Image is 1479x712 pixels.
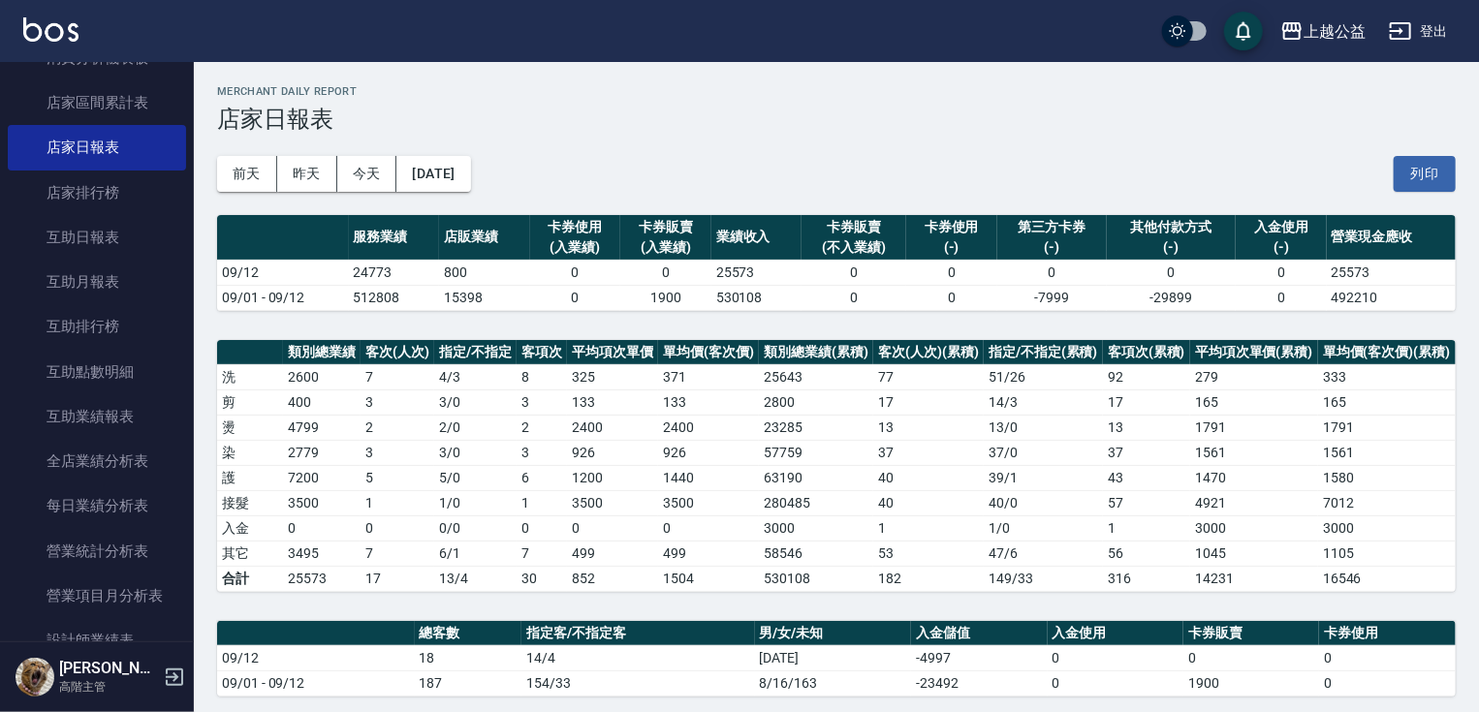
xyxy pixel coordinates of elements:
td: 09/12 [217,645,415,670]
td: 280485 [759,490,873,515]
table: a dense table [217,621,1456,697]
td: 0 [1048,670,1183,696]
td: 149/33 [984,566,1103,591]
td: 1504 [658,566,759,591]
td: 499 [567,541,658,566]
th: 客次(人次) [361,340,434,365]
td: 1 [873,515,984,541]
a: 全店業績分析表 [8,439,186,483]
td: 其它 [217,541,283,566]
div: (-) [1112,237,1231,258]
td: 09/01 - 09/12 [217,670,415,696]
td: 0 [658,515,759,541]
td: 1900 [1183,670,1319,696]
td: 1 [517,490,567,515]
td: 14231 [1190,566,1318,591]
td: 3 [517,389,567,415]
td: 530108 [759,566,873,591]
td: 63190 [759,465,873,490]
img: Logo [23,17,79,42]
a: 店家排行榜 [8,170,186,215]
td: 77 [873,364,984,389]
td: 25573 [711,260,802,285]
td: 1580 [1318,465,1456,490]
td: 7200 [283,465,361,490]
td: 165 [1318,389,1456,415]
td: 2 / 0 [434,415,517,440]
td: 0 [530,285,621,310]
td: -23492 [911,670,1047,696]
div: 第三方卡券 [1002,217,1102,237]
td: 17 [1103,389,1190,415]
td: 926 [658,440,759,465]
td: 13 [1103,415,1190,440]
td: 3 [517,440,567,465]
a: 營業項目月分析表 [8,573,186,618]
td: 2400 [567,415,658,440]
td: 燙 [217,415,283,440]
td: 1200 [567,465,658,490]
td: 0 [517,515,567,541]
td: 1105 [1318,541,1456,566]
th: 客次(人次)(累積) [873,340,984,365]
td: 5 / 0 [434,465,517,490]
td: 165 [1190,389,1318,415]
td: 57759 [759,440,873,465]
td: 852 [567,566,658,591]
button: 登出 [1381,14,1456,49]
td: 7 [517,541,567,566]
th: 類別總業績 [283,340,361,365]
a: 店家日報表 [8,125,186,170]
td: 8 [517,364,567,389]
td: 17 [873,389,984,415]
td: 0 [567,515,658,541]
td: 133 [567,389,658,415]
td: 56 [1103,541,1190,566]
td: 3000 [1190,515,1318,541]
td: 3 [361,389,434,415]
td: 53 [873,541,984,566]
td: -7999 [997,285,1107,310]
td: 8/16/163 [755,670,912,696]
td: 25573 [1327,260,1456,285]
td: 39 / 1 [984,465,1103,490]
p: 高階主管 [59,678,158,696]
th: 客項次(累積) [1103,340,1190,365]
td: 0 [620,260,711,285]
td: 3000 [759,515,873,541]
h3: 店家日報表 [217,106,1456,133]
th: 卡券使用 [1319,621,1456,646]
td: 14 / 3 [984,389,1103,415]
td: 1440 [658,465,759,490]
td: 47 / 6 [984,541,1103,566]
div: (-) [911,237,992,258]
td: 800 [439,260,530,285]
div: 入金使用 [1241,217,1322,237]
td: 1791 [1190,415,1318,440]
td: 剪 [217,389,283,415]
td: 325 [567,364,658,389]
td: 1045 [1190,541,1318,566]
td: 5 [361,465,434,490]
td: 499 [658,541,759,566]
td: 6 / 1 [434,541,517,566]
a: 互助點數明細 [8,350,186,394]
td: 3000 [1318,515,1456,541]
td: 37 / 0 [984,440,1103,465]
div: (入業績) [625,237,707,258]
td: 3500 [283,490,361,515]
td: 2600 [283,364,361,389]
th: 入金使用 [1048,621,1183,646]
td: 512808 [349,285,440,310]
td: 3 [361,440,434,465]
td: 1470 [1190,465,1318,490]
td: 182 [873,566,984,591]
div: 卡券販賣 [806,217,901,237]
td: 24773 [349,260,440,285]
td: 926 [567,440,658,465]
div: (-) [1002,237,1102,258]
td: 23285 [759,415,873,440]
th: 客項次 [517,340,567,365]
td: 3500 [567,490,658,515]
button: 今天 [337,156,397,192]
